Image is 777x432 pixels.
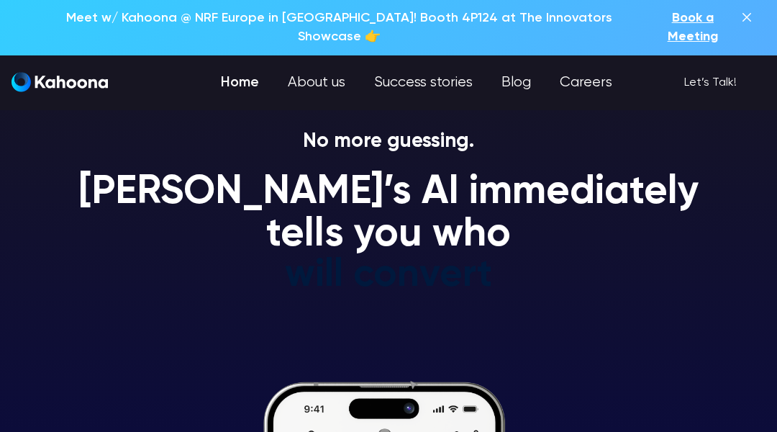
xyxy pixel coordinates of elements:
[360,68,487,97] a: Success stories
[684,71,737,94] div: Let’s Talk!
[39,130,738,154] p: No more guessing.
[668,12,718,43] span: Book a Meeting
[647,9,738,47] a: Book a Meeting
[39,9,640,47] p: Meet w/ Kahoona @ NRF Europe in [GEOGRAPHIC_DATA]! Booth 4P124 at The Innovators Showcase 👉
[273,68,360,97] a: About us
[12,72,108,92] img: Kahoona logo white
[655,70,765,95] a: Let’s Talk!
[177,254,601,297] h1: will convert
[12,72,108,93] a: home
[206,68,273,97] a: Home
[39,171,738,257] h1: [PERSON_NAME]’s AI immediately tells you who
[487,68,545,97] a: Blog
[545,68,627,97] a: Careers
